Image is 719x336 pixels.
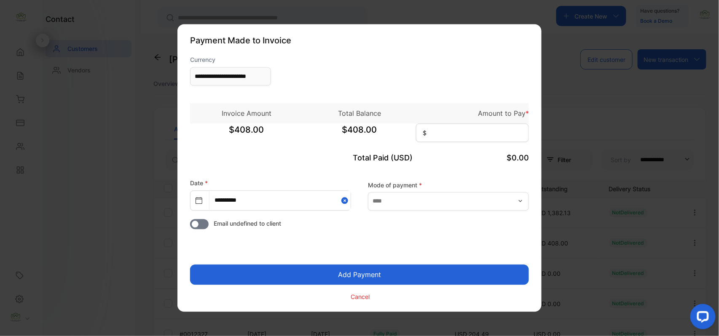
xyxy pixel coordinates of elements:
span: $408.00 [190,124,303,145]
span: $ [423,129,427,138]
p: Total Paid (USD) [303,152,416,164]
label: Currency [190,56,271,64]
span: $0.00 [507,154,529,163]
p: Amount to Pay [416,109,529,119]
p: Payment Made to Invoice [190,35,529,47]
p: Invoice Amount [190,109,303,119]
button: Close [341,191,351,210]
span: $408.00 [303,124,416,145]
label: Date [190,180,208,187]
button: Add Payment [190,265,529,285]
p: Cancel [351,292,370,301]
p: Total Balance [303,109,416,119]
iframe: LiveChat chat widget [684,301,719,336]
span: Email undefined to client [214,219,281,228]
label: Mode of payment [368,181,529,189]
